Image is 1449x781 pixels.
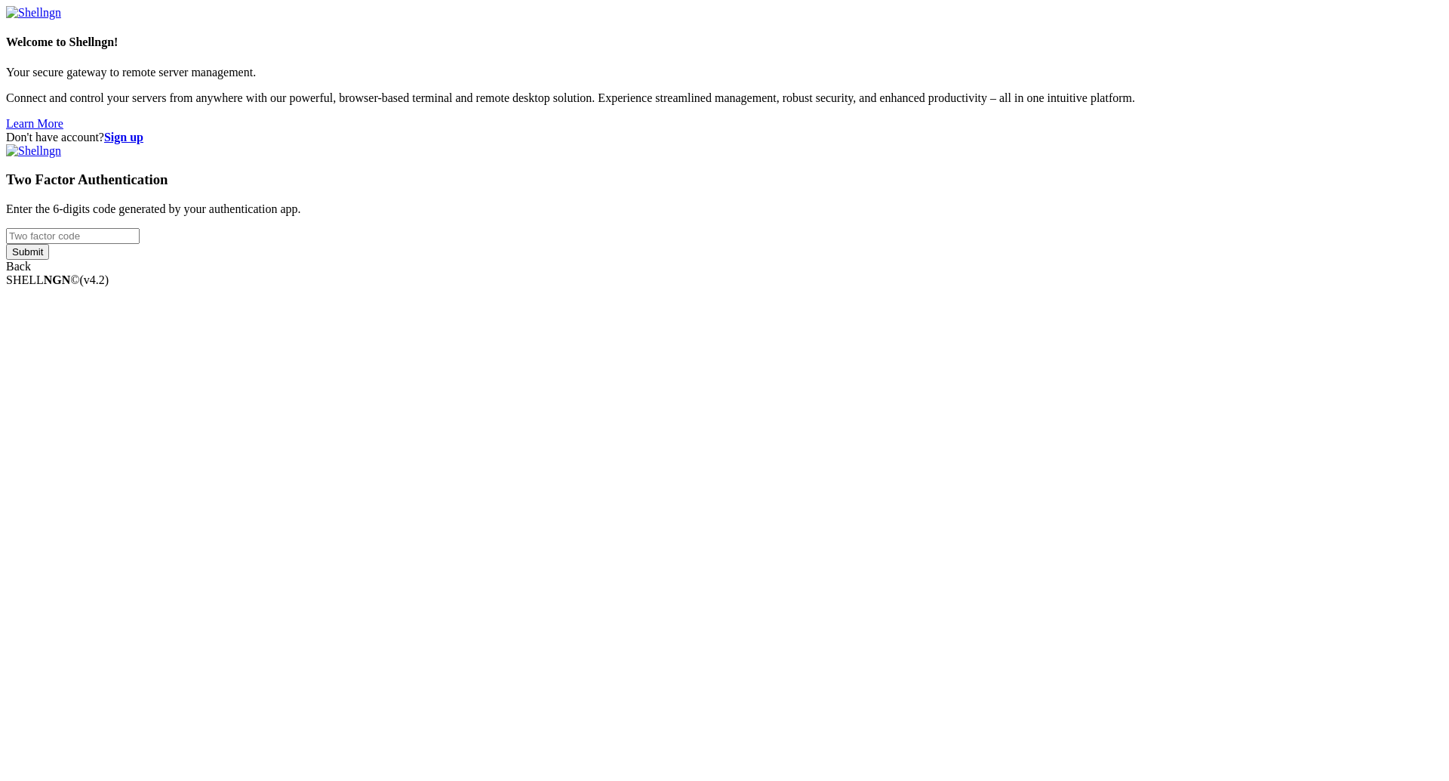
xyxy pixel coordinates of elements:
[6,131,1443,144] div: Don't have account?
[80,273,109,286] span: 4.2.0
[6,273,109,286] span: SHELL ©
[6,6,61,20] img: Shellngn
[6,35,1443,49] h4: Welcome to Shellngn!
[6,228,140,244] input: Two factor code
[6,202,1443,216] p: Enter the 6-digits code generated by your authentication app.
[6,260,31,273] a: Back
[6,144,61,158] img: Shellngn
[44,273,71,286] b: NGN
[6,244,49,260] input: Submit
[6,91,1443,105] p: Connect and control your servers from anywhere with our powerful, browser-based terminal and remo...
[6,117,63,130] a: Learn More
[6,66,1443,79] p: Your secure gateway to remote server management.
[6,171,1443,188] h3: Two Factor Authentication
[104,131,143,144] a: Sign up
